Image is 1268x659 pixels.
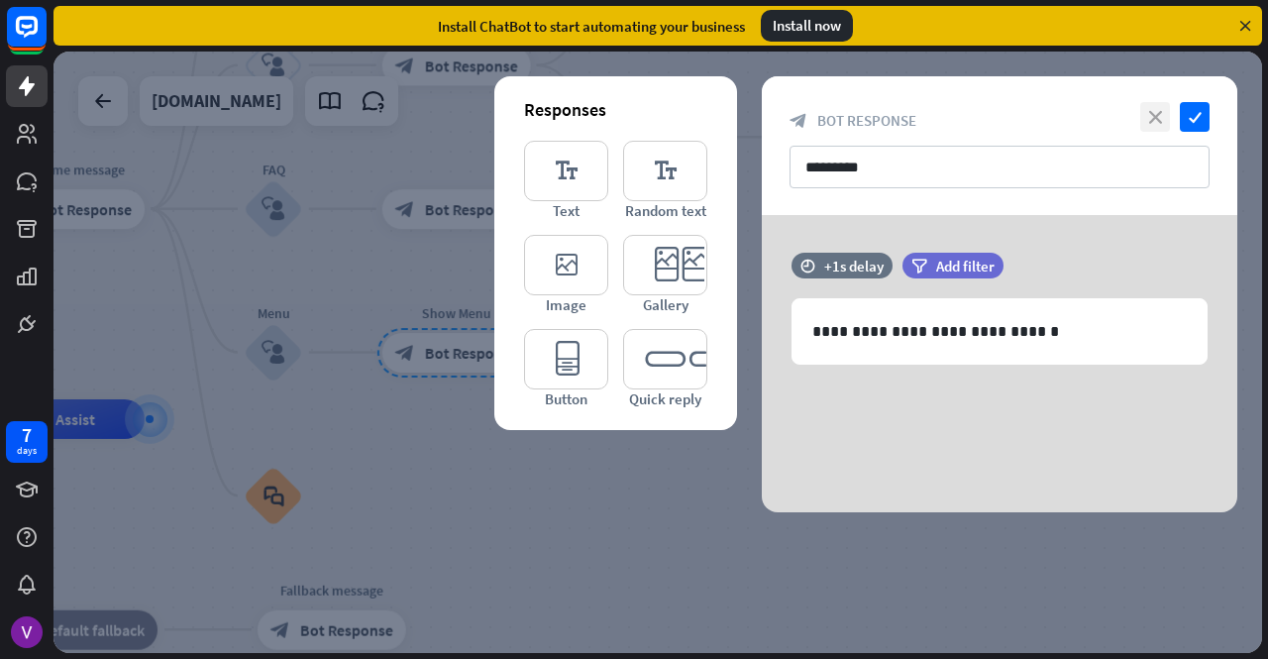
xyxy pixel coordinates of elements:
i: block_bot_response [790,112,807,130]
i: check [1180,102,1210,132]
i: close [1140,102,1170,132]
span: Add filter [936,257,995,275]
a: 7 days [6,421,48,463]
button: Open LiveChat chat widget [16,8,75,67]
i: filter [911,259,927,274]
div: 7 [22,426,32,444]
div: days [17,444,37,458]
i: time [800,259,815,273]
div: Install now [761,10,853,42]
span: Bot Response [817,111,916,130]
div: Install ChatBot to start automating your business [438,17,745,36]
div: +1s delay [824,257,884,275]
